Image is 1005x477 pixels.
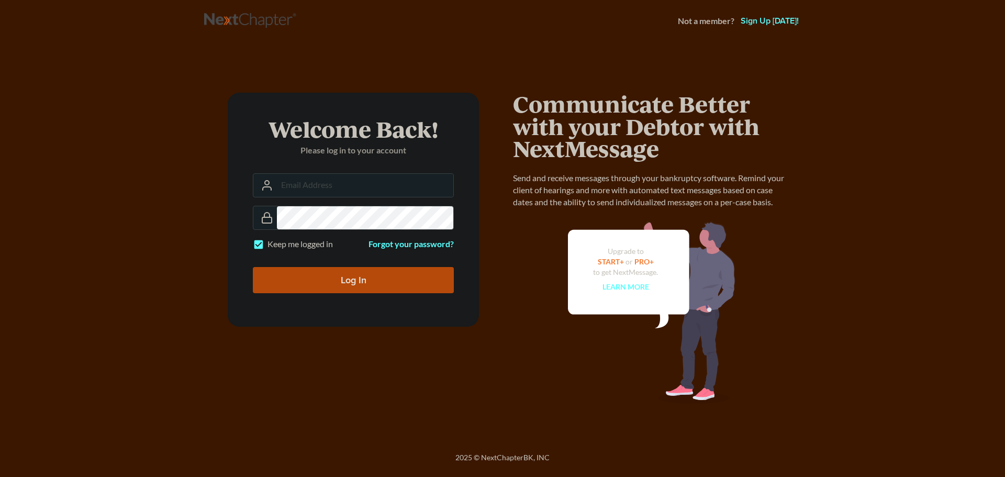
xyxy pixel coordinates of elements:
[593,246,658,257] div: Upgrade to
[626,257,633,266] span: or
[253,118,454,140] h1: Welcome Back!
[277,174,453,197] input: Email Address
[678,15,734,27] strong: Not a member?
[593,267,658,278] div: to get NextMessage.
[739,17,801,25] a: Sign up [DATE]!
[253,145,454,157] p: Please log in to your account
[598,257,624,266] a: START+
[368,239,454,249] a: Forgot your password?
[602,282,649,291] a: Learn more
[513,172,790,208] p: Send and receive messages through your bankruptcy software. Remind your client of hearings and mo...
[204,452,801,471] div: 2025 © NextChapterBK, INC
[513,93,790,160] h1: Communicate Better with your Debtor with NextMessage
[267,238,333,250] label: Keep me logged in
[634,257,654,266] a: PRO+
[568,221,735,404] img: nextmessage_bg-59042aed3d76b12b5cd301f8e5b87938c9018125f34e5fa2b7a6b67550977c72.svg
[253,267,454,293] input: Log In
